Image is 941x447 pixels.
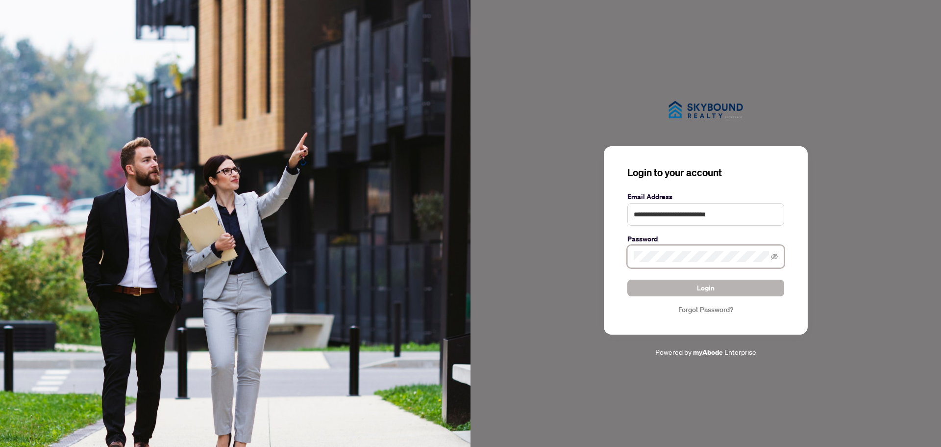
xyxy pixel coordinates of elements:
[627,166,784,180] h3: Login to your account
[724,347,756,356] span: Enterprise
[657,89,755,130] img: ma-logo
[627,191,784,202] label: Email Address
[693,347,723,358] a: myAbode
[655,347,692,356] span: Powered by
[627,304,784,315] a: Forgot Password?
[627,280,784,296] button: Login
[771,253,778,260] span: eye-invisible
[627,234,784,244] label: Password
[697,280,715,296] span: Login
